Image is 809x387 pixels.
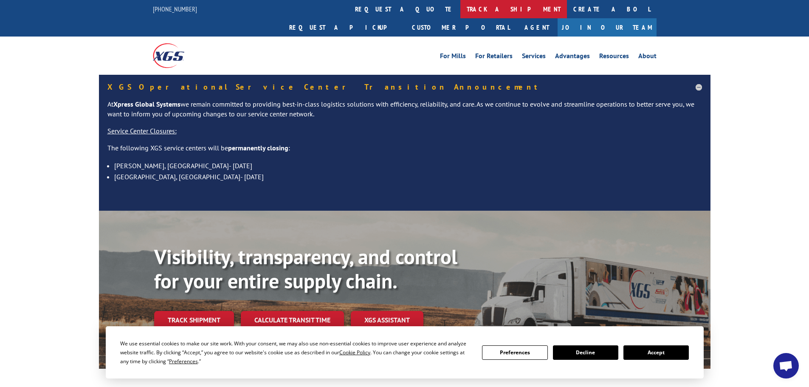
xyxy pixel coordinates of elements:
[107,99,702,127] p: At we remain committed to providing best-in-class logistics solutions with efficiency, reliabilit...
[114,160,702,171] li: [PERSON_NAME], [GEOGRAPHIC_DATA]- [DATE]
[516,18,558,37] a: Agent
[440,53,466,62] a: For Mills
[553,345,618,360] button: Decline
[107,127,177,135] u: Service Center Closures:
[114,171,702,182] li: [GEOGRAPHIC_DATA], [GEOGRAPHIC_DATA]- [DATE]
[107,143,702,160] p: The following XGS service centers will be :
[351,311,423,329] a: XGS ASSISTANT
[339,349,370,356] span: Cookie Policy
[283,18,406,37] a: Request a pickup
[154,311,234,329] a: Track shipment
[153,5,197,13] a: [PHONE_NUMBER]
[599,53,629,62] a: Resources
[106,326,704,379] div: Cookie Consent Prompt
[120,339,472,366] div: We use essential cookies to make our site work. With your consent, we may also use non-essential ...
[558,18,657,37] a: Join Our Team
[475,53,513,62] a: For Retailers
[169,358,198,365] span: Preferences
[773,353,799,379] a: Open chat
[107,83,702,91] h5: XGS Operational Service Center Transition Announcement
[555,53,590,62] a: Advantages
[113,100,180,108] strong: Xpress Global Systems
[241,311,344,329] a: Calculate transit time
[522,53,546,62] a: Services
[638,53,657,62] a: About
[228,144,288,152] strong: permanently closing
[406,18,516,37] a: Customer Portal
[623,345,689,360] button: Accept
[482,345,547,360] button: Preferences
[154,243,457,294] b: Visibility, transparency, and control for your entire supply chain.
